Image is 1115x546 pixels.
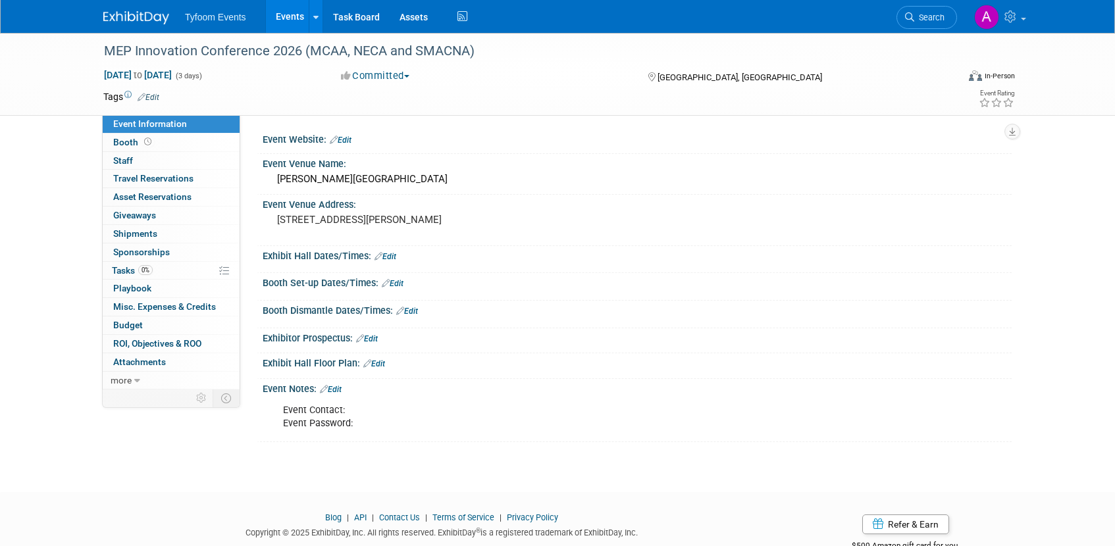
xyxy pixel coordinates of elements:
[103,243,240,261] a: Sponsorships
[103,298,240,316] a: Misc. Expenses & Credits
[336,69,415,83] button: Committed
[263,154,1012,170] div: Event Venue Name:
[113,210,156,220] span: Giveaways
[914,12,945,22] span: Search
[103,115,240,133] a: Event Information
[263,130,1012,147] div: Event Website:
[382,279,403,288] a: Edit
[354,512,367,522] a: API
[111,375,132,385] span: more
[103,11,169,24] img: ExhibitDay
[272,169,1002,189] div: [PERSON_NAME][GEOGRAPHIC_DATA]
[138,93,159,102] a: Edit
[213,389,240,407] td: Toggle Event Tabs
[369,512,377,522] span: |
[113,228,157,239] span: Shipments
[432,512,494,522] a: Terms of Service
[263,273,1012,290] div: Booth Set-up Dates/Times:
[103,134,240,151] a: Booth
[103,188,240,206] a: Asset Reservations
[113,301,216,312] span: Misc. Expenses & Credits
[476,527,480,534] sup: ®
[103,170,240,187] a: Travel Reservations
[113,283,151,293] span: Playbook
[896,6,957,29] a: Search
[274,397,867,437] div: Event Contact: Event Password:
[984,71,1015,81] div: In-Person
[325,512,342,522] a: Blog
[330,136,351,145] a: Edit
[138,265,153,275] span: 0%
[103,152,240,170] a: Staff
[263,353,1012,370] div: Exhibit Hall Floor Plan:
[277,214,560,226] pre: [STREET_ADDRESS][PERSON_NAME]
[99,39,937,63] div: MEP Innovation Conference 2026 (MCAA, NECA and SMACNA)
[344,512,352,522] span: |
[969,70,982,81] img: Format-Inperson.png
[263,379,1012,396] div: Event Notes:
[103,225,240,243] a: Shipments
[103,524,780,539] div: Copyright © 2025 ExhibitDay, Inc. All rights reserved. ExhibitDay is a registered trademark of Ex...
[979,90,1014,97] div: Event Rating
[396,307,418,316] a: Edit
[113,320,143,330] span: Budget
[103,353,240,371] a: Attachments
[113,357,166,367] span: Attachments
[103,316,240,334] a: Budget
[113,155,133,166] span: Staff
[507,512,558,522] a: Privacy Policy
[422,512,430,522] span: |
[356,334,378,343] a: Edit
[320,385,342,394] a: Edit
[103,262,240,280] a: Tasks0%
[174,72,202,80] span: (3 days)
[103,207,240,224] a: Giveaways
[263,246,1012,263] div: Exhibit Hall Dates/Times:
[103,69,172,81] span: [DATE] [DATE]
[113,173,194,184] span: Travel Reservations
[112,265,153,276] span: Tasks
[103,372,240,389] a: more
[103,335,240,353] a: ROI, Objectives & ROO
[103,280,240,297] a: Playbook
[263,328,1012,345] div: Exhibitor Prospectus:
[263,195,1012,211] div: Event Venue Address:
[113,338,201,349] span: ROI, Objectives & ROO
[142,137,154,147] span: Booth not reserved yet
[113,118,187,129] span: Event Information
[103,90,159,103] td: Tags
[132,70,144,80] span: to
[113,137,154,147] span: Booth
[862,514,949,534] a: Refer & Earn
[113,191,192,202] span: Asset Reservations
[879,68,1015,88] div: Event Format
[496,512,505,522] span: |
[379,512,420,522] a: Contact Us
[658,72,822,82] span: [GEOGRAPHIC_DATA], [GEOGRAPHIC_DATA]
[113,247,170,257] span: Sponsorships
[185,12,246,22] span: Tyfoom Events
[375,252,396,261] a: Edit
[363,359,385,368] a: Edit
[263,301,1012,318] div: Booth Dismantle Dates/Times:
[974,5,999,30] img: Angie Nichols
[190,389,213,407] td: Personalize Event Tab Strip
